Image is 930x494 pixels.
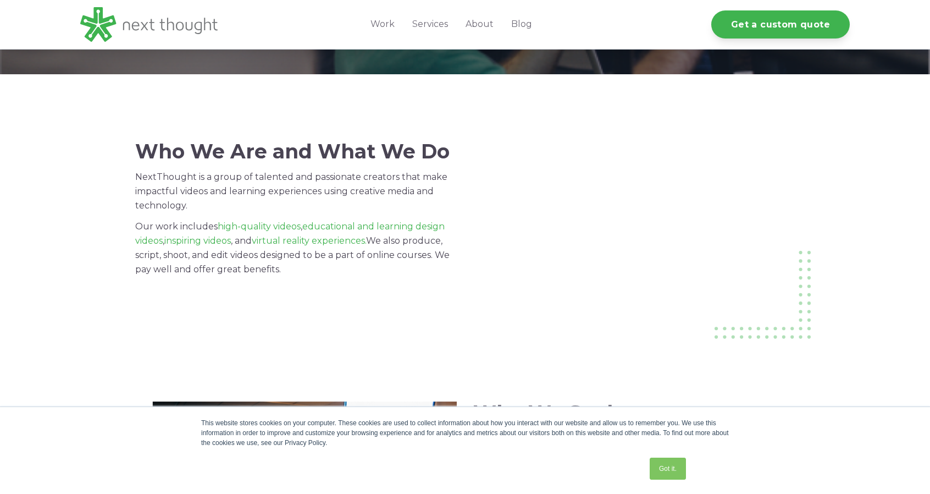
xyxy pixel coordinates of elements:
img: LG - NextThought Logo [80,7,218,42]
h2: Who We Seek [473,402,795,424]
iframe: HubSpot Video [473,140,795,321]
a: Got it. [650,458,686,480]
div: This website stores cookies on your computer. These cookies are used to collect information about... [201,418,729,448]
p: Our work includes , , , and We also produce, script, shoot, and edit videos designed to be a part... [135,219,457,277]
a: high-quality videos [218,221,301,232]
a: educational and learning design videos [135,221,445,246]
a: virtual reality experiences. [252,235,366,246]
h2: Who We Are and What We Do [135,140,457,163]
a: inspiring videos [164,235,231,246]
p: NextThought is a group of talented and passionate creators that make impactful videos and learnin... [135,170,457,213]
a: Get a custom quote [711,10,850,39]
